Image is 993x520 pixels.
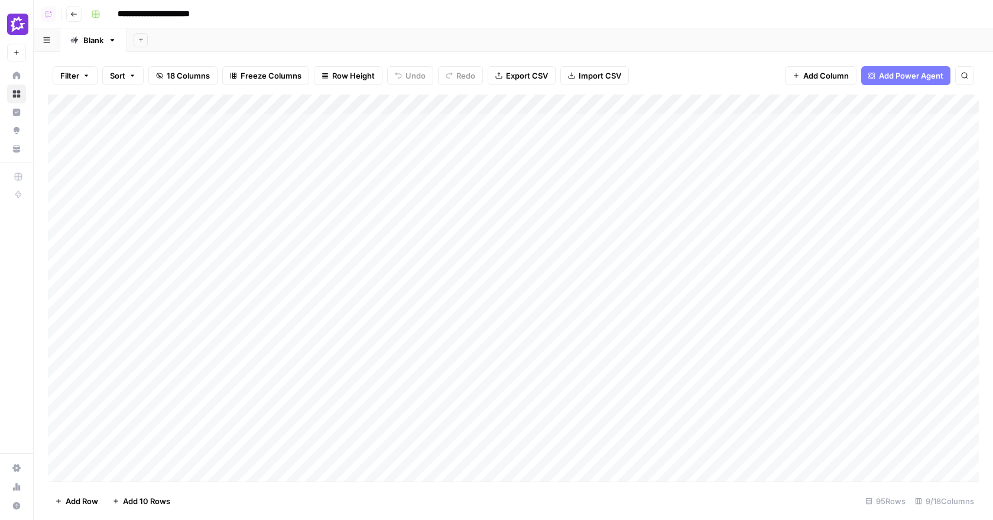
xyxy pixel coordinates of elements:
button: Freeze Columns [222,66,309,85]
span: 18 Columns [167,70,210,82]
a: Blank [60,28,126,52]
span: Filter [60,70,79,82]
button: Sort [102,66,144,85]
button: Filter [53,66,98,85]
button: Add Row [48,492,105,511]
button: Row Height [314,66,382,85]
div: Blank [83,34,103,46]
span: Add 10 Rows [123,495,170,507]
a: Usage [7,477,26,496]
a: Opportunities [7,121,26,140]
button: Undo [387,66,433,85]
div: 95 Rows [861,492,910,511]
button: Add Column [785,66,856,85]
a: Your Data [7,139,26,158]
img: AirOps AEO - Single Brand (Gong) Logo [7,14,28,35]
button: Redo [438,66,483,85]
button: 18 Columns [148,66,218,85]
a: Browse [7,84,26,103]
button: Workspace: AirOps AEO - Single Brand (Gong) [7,9,26,39]
button: Import CSV [560,66,629,85]
span: Sort [110,70,125,82]
span: Undo [405,70,426,82]
a: Insights [7,103,26,122]
a: Settings [7,459,26,477]
span: Add Power Agent [879,70,943,82]
span: Export CSV [506,70,548,82]
button: Help + Support [7,496,26,515]
span: Redo [456,70,475,82]
span: Add Column [803,70,849,82]
button: Add Power Agent [861,66,950,85]
span: Import CSV [579,70,621,82]
div: 9/18 Columns [910,492,979,511]
span: Row Height [332,70,375,82]
button: Export CSV [488,66,556,85]
span: Add Row [66,495,98,507]
button: Add 10 Rows [105,492,177,511]
span: Freeze Columns [241,70,301,82]
a: Home [7,66,26,85]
